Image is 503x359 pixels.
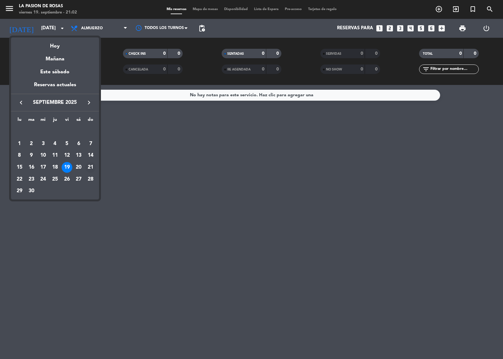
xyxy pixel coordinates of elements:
[49,161,61,173] td: 18 de septiembre de 2025
[62,162,72,173] div: 19
[14,138,25,149] div: 1
[25,161,37,173] td: 16 de septiembre de 2025
[85,150,96,161] div: 14
[25,150,37,162] td: 9 de septiembre de 2025
[85,138,97,150] td: 7 de septiembre de 2025
[25,185,37,197] td: 30 de septiembre de 2025
[73,174,84,185] div: 27
[14,161,25,173] td: 15 de septiembre de 2025
[11,37,99,50] div: Hoy
[26,162,37,173] div: 16
[14,150,25,161] div: 8
[49,116,61,126] th: jueves
[14,186,25,196] div: 29
[50,174,60,185] div: 25
[85,174,96,185] div: 28
[85,173,97,185] td: 28 de septiembre de 2025
[49,150,61,162] td: 11 de septiembre de 2025
[38,174,48,185] div: 24
[73,138,85,150] td: 6 de septiembre de 2025
[37,150,49,162] td: 10 de septiembre de 2025
[25,173,37,185] td: 23 de septiembre de 2025
[73,150,84,161] div: 13
[14,150,25,162] td: 8 de septiembre de 2025
[26,150,37,161] div: 9
[73,116,85,126] th: sábado
[25,138,37,150] td: 2 de septiembre de 2025
[61,116,73,126] th: viernes
[49,138,61,150] td: 4 de septiembre de 2025
[62,174,72,185] div: 26
[50,162,60,173] div: 18
[83,98,95,107] button: keyboard_arrow_right
[61,161,73,173] td: 19 de septiembre de 2025
[11,50,99,63] div: Mañana
[61,150,73,162] td: 12 de septiembre de 2025
[14,116,25,126] th: lunes
[73,173,85,185] td: 27 de septiembre de 2025
[38,138,48,149] div: 3
[85,116,97,126] th: domingo
[61,138,73,150] td: 5 de septiembre de 2025
[38,162,48,173] div: 17
[62,138,72,149] div: 5
[37,116,49,126] th: miércoles
[11,81,99,94] div: Reservas actuales
[14,162,25,173] div: 15
[25,116,37,126] th: martes
[37,173,49,185] td: 24 de septiembre de 2025
[50,150,60,161] div: 11
[14,174,25,185] div: 22
[73,161,85,173] td: 20 de septiembre de 2025
[14,126,97,138] td: SEP.
[26,186,37,196] div: 30
[85,162,96,173] div: 21
[37,138,49,150] td: 3 de septiembre de 2025
[73,162,84,173] div: 20
[37,161,49,173] td: 17 de septiembre de 2025
[50,138,60,149] div: 4
[85,161,97,173] td: 21 de septiembre de 2025
[85,138,96,149] div: 7
[14,138,25,150] td: 1 de septiembre de 2025
[17,99,25,106] i: keyboard_arrow_left
[85,99,93,106] i: keyboard_arrow_right
[26,174,37,185] div: 23
[14,185,25,197] td: 29 de septiembre de 2025
[14,173,25,185] td: 22 de septiembre de 2025
[26,138,37,149] div: 2
[73,150,85,162] td: 13 de septiembre de 2025
[15,98,27,107] button: keyboard_arrow_left
[73,138,84,149] div: 6
[11,63,99,81] div: Este sábado
[27,98,83,107] span: septiembre 2025
[49,173,61,185] td: 25 de septiembre de 2025
[61,173,73,185] td: 26 de septiembre de 2025
[38,150,48,161] div: 10
[85,150,97,162] td: 14 de septiembre de 2025
[62,150,72,161] div: 12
